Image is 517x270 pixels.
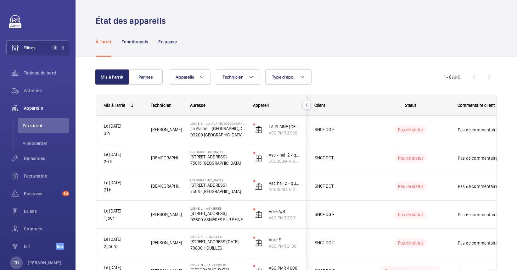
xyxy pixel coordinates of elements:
[269,186,299,193] p: 005353G-A-2-95-0-07
[269,130,299,136] p: ASC.PMR 2009
[190,154,245,160] p: [STREET_ADDRESS]
[24,208,69,214] span: Bilans
[151,154,182,162] span: [DEMOGRAPHIC_DATA][PERSON_NAME]
[315,239,363,246] span: SNCF DGIF
[151,126,182,133] span: [PERSON_NAME]
[24,173,69,179] span: Facturation
[190,103,205,108] span: Adresse
[315,211,363,218] span: SNCF DGIF
[190,210,245,217] p: [STREET_ADDRESS]
[24,45,36,51] span: Filtres
[104,243,143,250] p: 2 jours
[104,123,143,130] p: Le [DATE]
[104,130,143,137] p: 3 h
[255,211,262,218] img: elevator.svg
[6,40,69,55] button: Filtres1
[398,183,423,190] p: Pas de statut
[269,237,299,243] p: Voie E
[190,245,245,251] p: 78800 HOUILLES
[104,186,143,194] p: 21 h
[24,243,56,250] span: IoT
[314,103,325,108] span: Client
[190,132,245,138] p: 93200 [GEOGRAPHIC_DATA]
[24,155,69,162] span: Demandes
[96,15,170,27] h1: État des appareils
[169,69,211,85] button: Appareils
[158,39,177,45] p: En pause
[190,263,245,267] p: Ligne N - La Verrière
[398,212,423,218] p: Pas de statut
[458,103,495,108] span: Commentaire client
[190,182,245,188] p: [STREET_ADDRESS]
[24,87,69,94] span: Activités
[452,74,458,80] span: sur
[23,123,69,129] span: Par statut
[190,178,245,182] p: [GEOGRAPHIC_DATA]
[176,74,194,80] span: Appareils
[253,103,299,108] div: Appareil
[190,150,245,154] p: [GEOGRAPHIC_DATA]
[315,183,363,190] span: SNCF DOT
[405,103,416,108] span: Statut
[151,103,171,108] span: Technicien
[129,69,163,85] button: Pannes
[315,154,363,162] span: SNCF DOT
[62,191,69,196] span: 64
[255,183,262,190] img: elevator.svg
[151,239,182,246] span: [PERSON_NAME]
[269,208,299,215] p: Voie A/B
[104,236,143,243] p: Le [DATE]
[190,235,245,239] p: Ligne A - HOUILLES
[190,239,245,245] p: [STREET_ADDRESS][DATE]
[104,207,143,215] p: Le [DATE]
[255,154,262,162] img: elevator.svg
[444,75,460,79] span: 1 - 6 6
[24,105,69,111] span: Appareils
[104,179,143,186] p: Le [DATE]
[96,39,111,45] p: À l'arrêt
[190,188,245,195] p: 75015 [GEOGRAPHIC_DATA]
[216,69,260,85] button: Technicien
[272,74,295,80] span: Type d'app.
[269,158,299,164] p: 005353G-A-2-95-0-11
[151,211,182,218] span: [PERSON_NAME]
[24,226,69,232] span: Contacts
[255,239,262,247] img: elevator.svg
[269,243,299,249] p: ASC.PMR 3100
[398,155,423,161] p: Pas de statut
[121,39,148,45] p: Fonctionnels
[14,260,19,266] p: CD
[269,152,299,158] p: Asc - hall 2 - quai 4-5
[398,240,423,246] p: Pas de statut
[269,215,299,221] p: ASC.PMR 3001
[104,215,143,222] p: 1 jour
[255,126,262,134] img: elevator.svg
[53,45,58,50] span: 1
[315,126,363,133] span: SNCF DGIF
[24,190,60,197] span: Réserves
[222,74,244,80] span: Technicien
[269,124,299,130] p: LA PLAINE [GEOGRAPHIC_DATA] QUAI 2 VOIE 2/2B
[104,158,143,165] p: 20 h
[23,140,69,146] span: À onboarder
[24,70,69,76] span: Tableau de bord
[190,207,245,210] p: Ligne L - ASNIERES
[56,243,64,250] span: Beta
[265,69,312,85] button: Type d'app.
[190,160,245,166] p: 75015 [GEOGRAPHIC_DATA]
[398,127,423,133] p: Pas de statut
[104,151,143,158] p: Le [DATE]
[95,69,129,85] button: Mis à l'arrêt
[190,122,245,125] p: Ligne B - La Plaine [GEOGRAPHIC_DATA]
[269,180,299,186] p: Asc hall 2 - quai 18-19
[104,103,125,108] div: Mis à l'arrêt
[151,183,182,190] span: [DEMOGRAPHIC_DATA][PERSON_NAME]
[190,217,245,223] p: 92600 ASNIÈRES SUR SEINE
[190,125,245,132] p: La Plaine – [GEOGRAPHIC_DATA]
[28,260,62,266] p: [PERSON_NAME]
